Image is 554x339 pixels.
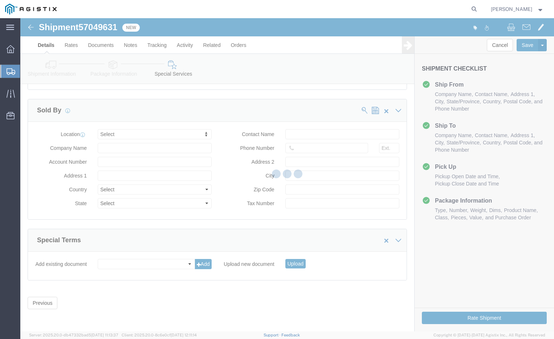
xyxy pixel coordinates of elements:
span: Jennifer Knoebel [491,5,532,13]
img: logo [5,4,57,15]
a: Support [264,333,282,337]
span: [DATE] 11:13:37 [91,333,118,337]
button: [PERSON_NAME] [490,5,544,13]
a: Feedback [281,333,300,337]
span: Copyright © [DATE]-[DATE] Agistix Inc., All Rights Reserved [433,332,545,338]
span: [DATE] 12:11:14 [171,333,197,337]
span: Client: 2025.20.0-8c6e0cf [122,333,197,337]
span: Server: 2025.20.0-db47332bad5 [29,333,118,337]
